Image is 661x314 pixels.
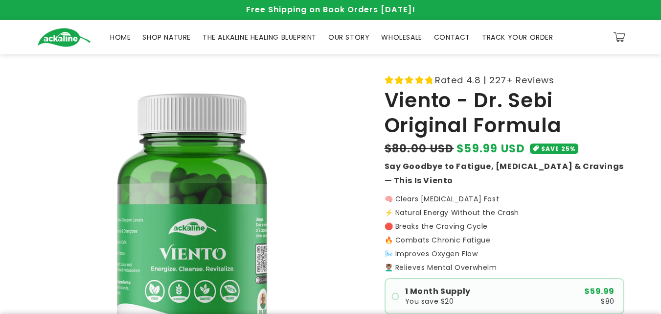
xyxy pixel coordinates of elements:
h1: Viento - Dr. Sebi Original Formula [385,88,624,138]
a: CONTACT [428,27,476,48]
span: OUR STORY [328,33,369,42]
span: 1 Month Supply [405,288,471,295]
span: $59.99 [584,288,615,295]
p: 🌬️ Improves Oxygen Flow [385,250,624,257]
span: HOME [110,33,131,42]
span: WHOLESALE [381,33,422,42]
a: WHOLESALE [375,27,428,48]
a: THE ALKALINE HEALING BLUEPRINT [197,27,322,48]
s: $80.00 USD [385,141,454,157]
span: Rated 4.8 | 227+ Reviews [435,72,554,88]
span: SAVE 25% [541,144,575,154]
span: CONTACT [434,33,470,42]
a: TRACK YOUR ORDER [476,27,559,48]
strong: Say Goodbye to Fatigue, [MEDICAL_DATA] & Cravings — This Is Viento [385,161,624,186]
img: Ackaline [37,28,91,47]
a: HOME [104,27,137,48]
span: TRACK YOUR ORDER [482,33,553,42]
span: SHOP NATURE [142,33,191,42]
span: $59.99 USD [456,141,525,157]
a: SHOP NATURE [137,27,197,48]
p: 💆🏽‍♂️ Relieves Mental Overwhelm [385,264,624,271]
a: OUR STORY [322,27,375,48]
span: $80 [601,298,615,305]
span: You save $20 [405,298,454,305]
span: THE ALKALINE HEALING BLUEPRINT [203,33,317,42]
span: Free Shipping on Book Orders [DATE]! [246,4,415,15]
p: 🧠 Clears [MEDICAL_DATA] Fast ⚡️ Natural Energy Without the Crash 🛑 Breaks the Craving Cycle 🔥 Com... [385,195,624,243]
